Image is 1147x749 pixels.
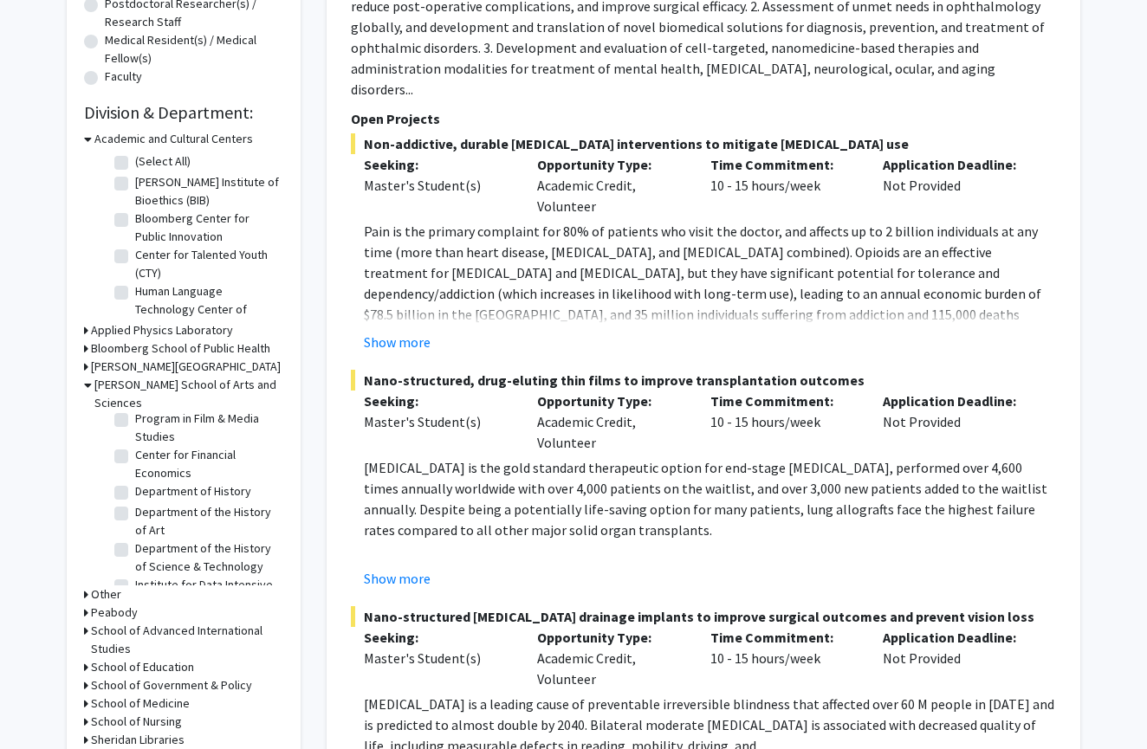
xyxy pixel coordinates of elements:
[13,671,74,736] iframe: Chat
[870,154,1043,216] div: Not Provided
[135,246,279,282] label: Center for Talented Youth (CTY)
[524,391,697,453] div: Academic Credit, Volunteer
[697,154,871,216] div: 10 - 15 hours/week
[91,731,185,749] h3: Sheridan Libraries
[135,173,279,210] label: [PERSON_NAME] Institute of Bioethics (BIB)
[364,332,431,352] button: Show more
[710,391,858,411] p: Time Commitment:
[537,627,684,648] p: Opportunity Type:
[364,648,511,668] div: Master's Student(s)
[364,221,1056,366] p: Pain is the primary complaint for 80% of patients who visit the doctor, and affects up to 2 billi...
[135,210,279,246] label: Bloomberg Center for Public Innovation
[364,411,511,432] div: Master's Student(s)
[91,622,283,658] h3: School of Advanced International Studies
[94,376,283,412] h3: [PERSON_NAME] School of Arts and Sciences
[135,152,191,171] label: (Select All)
[364,457,1056,540] p: [MEDICAL_DATA] is the gold standard therapeutic option for end-stage [MEDICAL_DATA], performed ov...
[91,321,233,339] h3: Applied Physics Laboratory
[697,627,871,689] div: 10 - 15 hours/week
[364,568,431,589] button: Show more
[710,627,858,648] p: Time Commitment:
[105,31,283,68] label: Medical Resident(s) / Medical Fellow(s)
[91,358,281,376] h3: [PERSON_NAME][GEOGRAPHIC_DATA]
[91,676,252,694] h3: School of Government & Policy
[91,585,121,604] h3: Other
[135,282,279,337] label: Human Language Technology Center of Excellence (HLTCOE)
[91,658,194,676] h3: School of Education
[870,627,1043,689] div: Not Provided
[91,713,182,731] h3: School of Nursing
[91,694,190,713] h3: School of Medicine
[870,391,1043,453] div: Not Provided
[364,175,511,196] div: Master's Student(s)
[883,627,1030,648] p: Application Deadline:
[524,154,697,216] div: Academic Credit, Volunteer
[135,576,279,630] label: Institute for Data Intensive Engineering & Science (IDIES)
[94,130,253,148] h3: Academic and Cultural Centers
[351,108,1056,129] p: Open Projects
[537,154,684,175] p: Opportunity Type:
[135,539,279,576] label: Department of the History of Science & Technology
[364,154,511,175] p: Seeking:
[91,339,270,358] h3: Bloomberg School of Public Health
[351,370,1056,391] span: Nano-structured, drug-eluting thin films to improve transplantation outcomes
[710,154,858,175] p: Time Commitment:
[351,133,1056,154] span: Non-addictive, durable [MEDICAL_DATA] interventions to mitigate [MEDICAL_DATA] use
[364,391,511,411] p: Seeking:
[537,391,684,411] p: Opportunity Type:
[883,391,1030,411] p: Application Deadline:
[697,391,871,453] div: 10 - 15 hours/week
[91,604,138,622] h3: Peabody
[135,446,279,482] label: Center for Financial Economics
[135,410,279,446] label: Program in Film & Media Studies
[105,68,142,86] label: Faculty
[84,102,283,123] h2: Division & Department:
[364,627,511,648] p: Seeking:
[524,627,697,689] div: Academic Credit, Volunteer
[135,482,251,500] label: Department of History
[135,503,279,539] label: Department of the History of Art
[351,606,1056,627] span: Nano-structured [MEDICAL_DATA] drainage implants to improve surgical outcomes and prevent vision ...
[883,154,1030,175] p: Application Deadline:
